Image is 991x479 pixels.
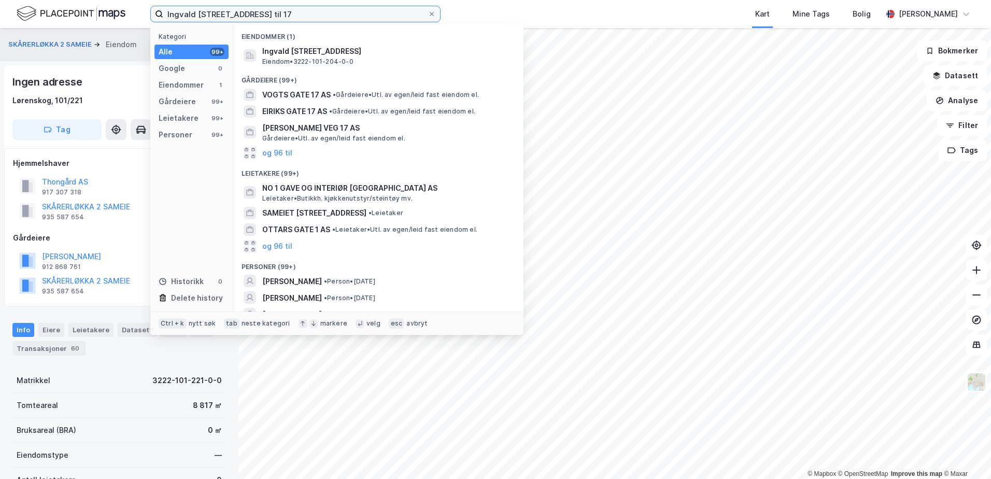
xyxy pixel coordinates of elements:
[118,323,157,336] div: Datasett
[262,58,353,66] span: Eiendom • 3222-101-204-0-0
[366,319,380,328] div: velg
[262,89,331,101] span: VOGTS GATE 17 AS
[8,39,94,50] button: SKÅRERLØKKA 2 SAMEIE
[389,318,405,329] div: esc
[210,131,224,139] div: 99+
[216,277,224,286] div: 0
[152,374,222,387] div: 3222-101-221-0-0
[159,318,187,329] div: Ctrl + k
[159,33,229,40] div: Kategori
[324,294,327,302] span: •
[216,64,224,73] div: 0
[12,341,86,356] div: Transaksjoner
[171,292,223,304] div: Delete history
[17,374,50,387] div: Matrikkel
[324,311,327,318] span: •
[38,323,64,336] div: Eiere
[939,140,987,161] button: Tags
[853,8,871,20] div: Bolig
[406,319,428,328] div: avbryt
[262,223,330,236] span: OTTARS GATE 1 AS
[755,8,770,20] div: Kart
[937,115,987,136] button: Filter
[42,287,84,295] div: 935 587 654
[233,255,523,273] div: Personer (99+)
[210,114,224,122] div: 99+
[262,194,413,203] span: Leietaker • Butikkh. kjøkkenutstyr/steintøy mv.
[262,240,292,252] button: og 96 til
[262,182,511,194] span: NO 1 GAVE OG INTERIØR [GEOGRAPHIC_DATA] AS
[17,5,125,23] img: logo.f888ab2527a4732fd821a326f86c7f29.svg
[939,429,991,479] iframe: Chat Widget
[159,46,173,58] div: Alle
[17,449,68,461] div: Eiendomstype
[891,470,942,477] a: Improve this map
[262,122,511,134] span: [PERSON_NAME] VEG 17 AS
[159,129,192,141] div: Personer
[106,38,137,51] div: Eiendom
[262,45,511,58] span: Ingvald [STREET_ADDRESS]
[159,62,185,75] div: Google
[324,277,375,286] span: Person • [DATE]
[163,6,428,22] input: Søk på adresse, matrikkel, gårdeiere, leietakere eller personer
[333,91,479,99] span: Gårdeiere • Utl. av egen/leid fast eiendom el.
[12,74,84,90] div: Ingen adresse
[42,213,84,221] div: 935 587 654
[262,275,322,288] span: [PERSON_NAME]
[189,319,216,328] div: nytt søk
[324,294,375,302] span: Person • [DATE]
[332,226,335,233] span: •
[333,91,336,98] span: •
[262,292,322,304] span: [PERSON_NAME]
[42,263,81,271] div: 912 868 761
[17,399,58,412] div: Tomteareal
[967,372,986,392] img: Z
[13,232,225,244] div: Gårdeiere
[369,209,372,217] span: •
[17,424,76,436] div: Bruksareal (BRA)
[262,134,405,143] span: Gårdeiere • Utl. av egen/leid fast eiendom el.
[329,107,332,115] span: •
[210,97,224,106] div: 99+
[159,275,204,288] div: Historikk
[12,94,83,107] div: Lørenskog, 101/221
[262,207,366,219] span: SAMEIET [STREET_ADDRESS]
[324,277,327,285] span: •
[927,90,987,111] button: Analyse
[917,40,987,61] button: Bokmerker
[924,65,987,86] button: Datasett
[159,112,199,124] div: Leietakere
[233,24,523,43] div: Eiendommer (1)
[159,79,204,91] div: Eiendommer
[792,8,830,20] div: Mine Tags
[332,226,477,234] span: Leietaker • Utl. av egen/leid fast eiendom el.
[42,188,81,196] div: 917 307 318
[210,48,224,56] div: 99+
[215,449,222,461] div: —
[69,343,81,354] div: 60
[12,119,102,140] button: Tag
[193,399,222,412] div: 8 817 ㎡
[329,107,475,116] span: Gårdeiere • Utl. av egen/leid fast eiendom el.
[262,105,327,118] span: EIRIKS GATE 17 AS
[68,323,114,336] div: Leietakere
[320,319,347,328] div: markere
[324,311,375,319] span: Person • [DATE]
[208,424,222,436] div: 0 ㎡
[369,209,403,217] span: Leietaker
[899,8,958,20] div: [PERSON_NAME]
[233,161,523,180] div: Leietakere (99+)
[808,470,836,477] a: Mapbox
[159,95,196,108] div: Gårdeiere
[838,470,888,477] a: OpenStreetMap
[233,68,523,87] div: Gårdeiere (99+)
[939,429,991,479] div: Kontrollprogram for chat
[224,318,239,329] div: tab
[216,81,224,89] div: 1
[12,323,34,336] div: Info
[13,157,225,170] div: Hjemmelshaver
[262,308,322,321] span: [PERSON_NAME]
[262,147,292,159] button: og 96 til
[242,319,290,328] div: neste kategori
